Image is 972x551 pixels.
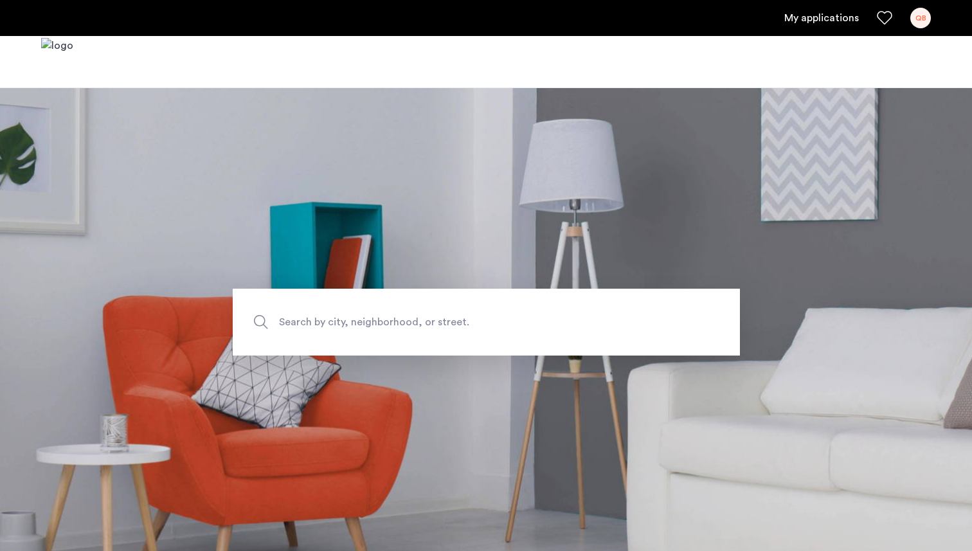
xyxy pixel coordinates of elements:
[41,38,73,86] img: logo
[279,313,634,330] span: Search by city, neighborhood, or street.
[41,38,73,86] a: Cazamio logo
[877,10,892,26] a: Favorites
[233,289,740,356] input: Apartment Search
[784,10,859,26] a: My application
[910,8,931,28] div: QB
